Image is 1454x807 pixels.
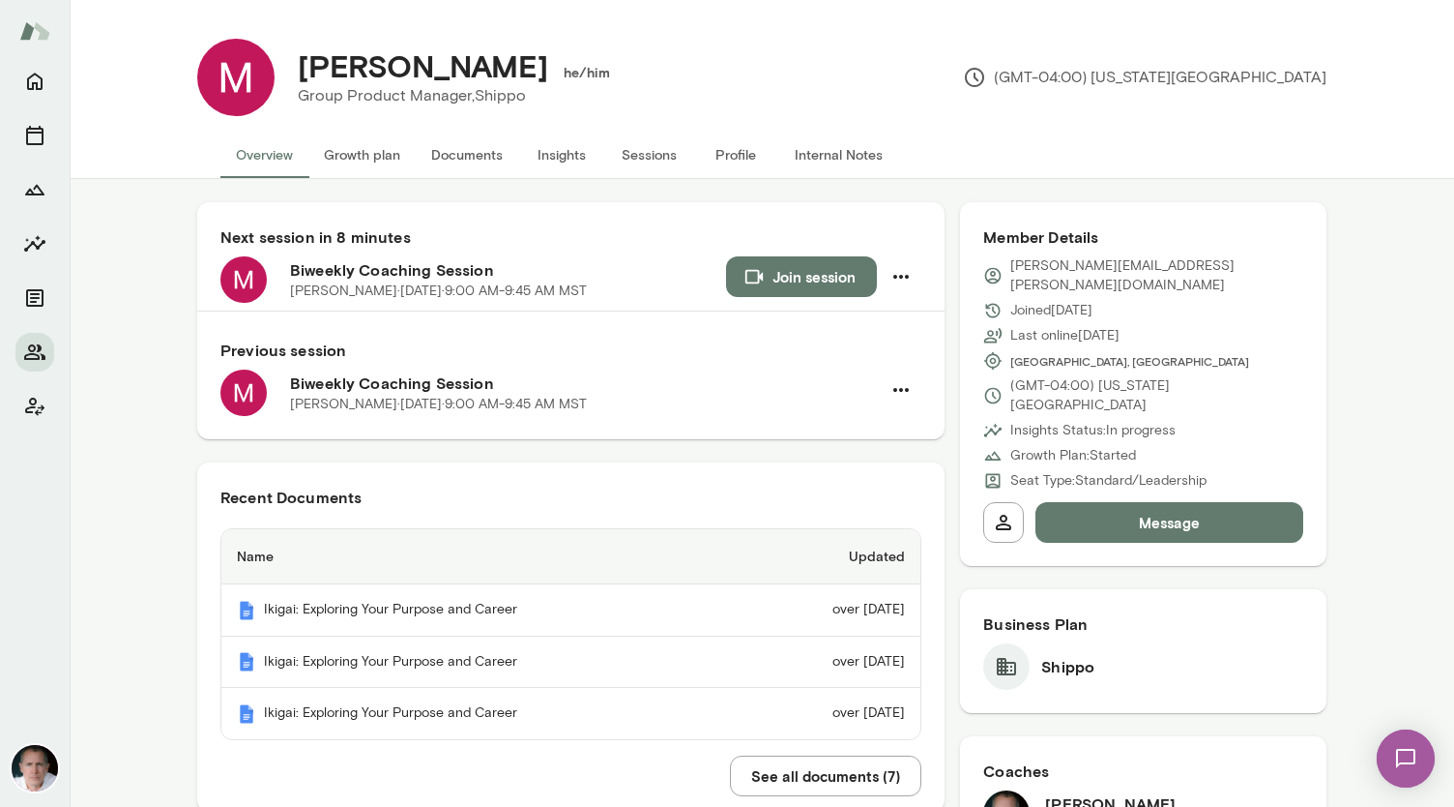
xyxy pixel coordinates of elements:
button: Home [15,62,54,101]
p: Joined [DATE] [1010,301,1092,320]
p: Last online [DATE] [1010,326,1120,345]
h6: Business Plan [983,613,1303,636]
h6: Member Details [983,225,1303,249]
th: Updated [746,529,920,584]
th: Ikigai: Exploring Your Purpose and Career [221,584,746,637]
button: Client app [15,387,54,426]
p: [PERSON_NAME][EMAIL_ADDRESS][PERSON_NAME][DOMAIN_NAME] [1010,256,1303,295]
img: Mike Lane [12,745,58,792]
p: [PERSON_NAME] · [DATE] · 9:00 AM-9:45 AM MST [290,282,587,301]
p: (GMT-04:00) [US_STATE][GEOGRAPHIC_DATA] [1010,376,1303,415]
button: Profile [692,132,779,178]
h6: Shippo [1041,655,1094,678]
button: Join session [726,256,877,297]
h6: Biweekly Coaching Session [290,372,881,395]
th: Ikigai: Exploring Your Purpose and Career [221,688,746,739]
button: Sessions [605,132,692,178]
img: Mike Fonseca [197,39,275,116]
button: Documents [15,279,54,317]
button: Members [15,333,54,372]
h4: [PERSON_NAME] [298,47,548,84]
p: (GMT-04:00) [US_STATE][GEOGRAPHIC_DATA] [963,66,1326,89]
button: Sessions [15,116,54,155]
p: Growth Plan: Started [1010,446,1136,465]
button: Growth Plan [15,170,54,209]
h6: he/him [564,63,611,82]
img: Mento [237,601,256,620]
button: Message [1035,502,1303,543]
p: [PERSON_NAME] · [DATE] · 9:00 AM-9:45 AM MST [290,395,587,414]
h6: Recent Documents [220,486,921,509]
p: Seat Type: Standard/Leadership [1010,471,1207,491]
th: Name [221,529,746,584]
h6: Coaches [983,760,1303,783]
h6: Next session in 8 minutes [220,225,921,249]
span: [GEOGRAPHIC_DATA], [GEOGRAPHIC_DATA] [1010,353,1249,369]
td: over [DATE] [746,584,920,637]
th: Ikigai: Exploring Your Purpose and Career [221,637,746,689]
h6: Previous session [220,339,921,362]
button: Internal Notes [779,132,898,178]
img: Mento [237,652,256,672]
p: Group Product Manager, Shippo [298,84,596,107]
button: See all documents (7) [730,756,921,796]
button: Insights [15,224,54,263]
td: over [DATE] [746,688,920,739]
img: Mento [19,13,50,49]
img: Mento [237,704,256,724]
button: Documents [416,132,518,178]
td: over [DATE] [746,637,920,689]
button: Overview [220,132,308,178]
h6: Biweekly Coaching Session [290,258,726,282]
button: Growth plan [308,132,416,178]
button: Insights [518,132,605,178]
p: Insights Status: In progress [1010,421,1176,440]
